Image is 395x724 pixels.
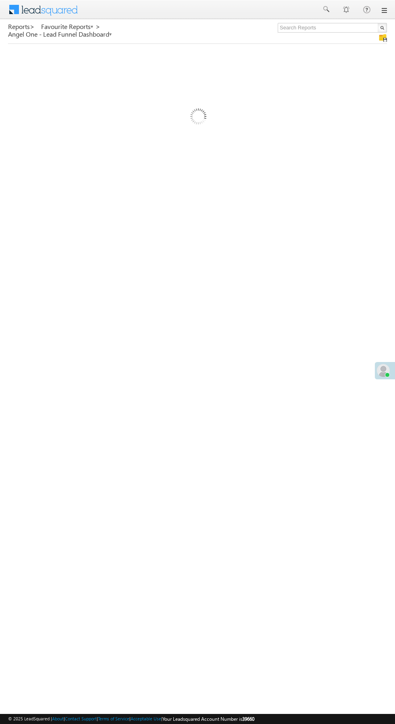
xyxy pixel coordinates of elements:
[65,716,97,721] a: Contact Support
[278,23,387,33] input: Search Reports
[30,22,35,31] span: >
[162,716,254,722] span: Your Leadsquared Account Number is
[379,34,387,42] img: Manage all your saved reports!
[98,716,129,721] a: Terms of Service
[96,22,100,31] span: >
[8,23,35,30] a: Reports>
[52,716,64,721] a: About
[156,76,239,159] img: Loading...
[131,716,161,721] a: Acceptable Use
[41,23,100,30] a: Favourite Reports >
[8,31,112,38] a: Angel One - Lead Funnel Dashboard
[242,716,254,722] span: 39660
[8,715,254,723] span: © 2025 LeadSquared | | | | |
